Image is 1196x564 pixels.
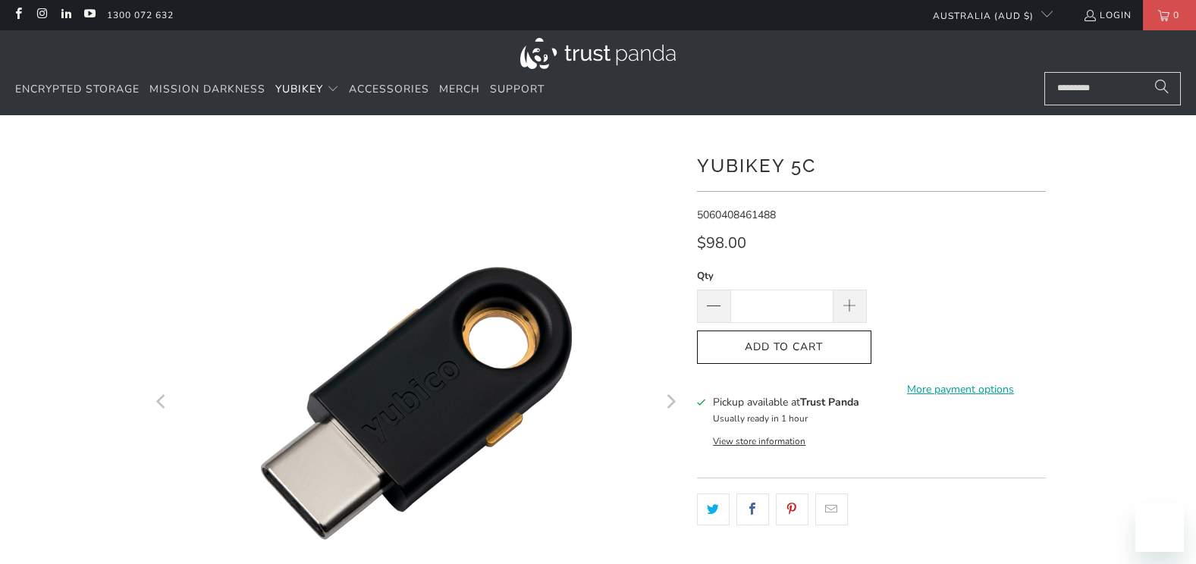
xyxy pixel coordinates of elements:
[520,38,676,69] img: Trust Panda Australia
[697,208,776,222] span: 5060408461488
[776,493,808,525] a: Share this on Pinterest
[1143,72,1181,105] button: Search
[876,381,1046,398] a: More payment options
[275,82,323,96] span: YubiKey
[815,493,848,525] a: Email this to a friend
[11,9,24,21] a: Trust Panda Australia on Facebook
[713,435,805,447] button: View store information
[697,149,1046,180] h1: YubiKey 5C
[490,82,545,96] span: Support
[1135,503,1184,552] iframe: Button to launch messaging window
[697,233,746,253] span: $98.00
[15,72,140,108] a: Encrypted Storage
[149,72,265,108] a: Mission Darkness
[149,82,265,96] span: Mission Darkness
[713,341,855,354] span: Add to Cart
[439,82,480,96] span: Merch
[490,72,545,108] a: Support
[35,9,48,21] a: Trust Panda Australia on Instagram
[697,331,871,365] button: Add to Cart
[83,9,96,21] a: Trust Panda Australia on YouTube
[800,395,859,409] b: Trust Panda
[107,7,174,23] a: 1300 072 632
[439,72,480,108] a: Merch
[697,268,867,284] label: Qty
[713,394,859,410] h3: Pickup available at
[275,72,339,108] summary: YubiKey
[736,493,769,525] a: Share this on Facebook
[713,412,808,425] small: Usually ready in 1 hour
[59,9,72,21] a: Trust Panda Australia on LinkedIn
[15,72,545,108] nav: Translation missing: en.navigation.header.main_nav
[1083,7,1132,23] a: Login
[15,82,140,96] span: Encrypted Storage
[1044,72,1181,105] input: Search...
[349,82,429,96] span: Accessories
[697,493,730,525] a: Share this on Twitter
[349,72,429,108] a: Accessories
